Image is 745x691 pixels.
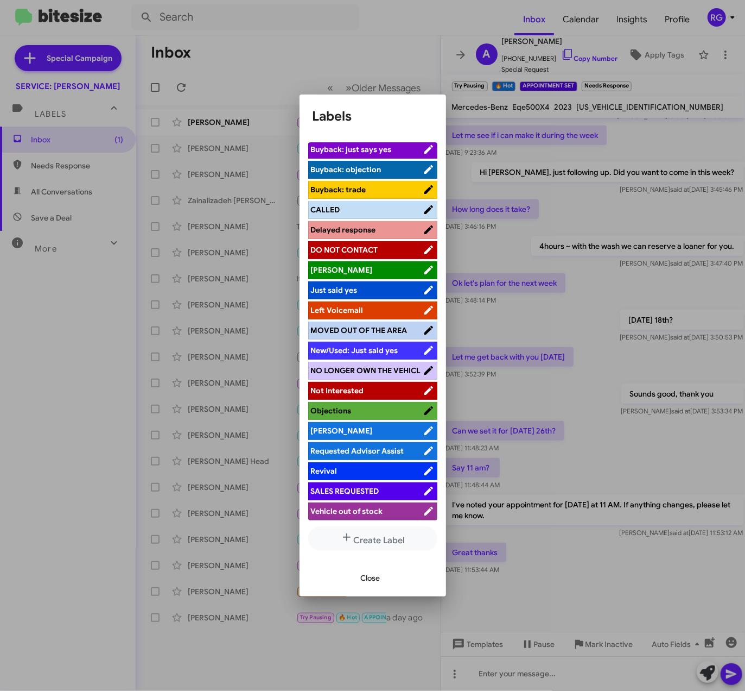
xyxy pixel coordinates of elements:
[311,185,366,194] span: Buyback: trade
[311,486,379,496] span: SALES REQUESTED
[311,265,373,275] span: [PERSON_NAME]
[311,466,338,476] span: Revival
[311,145,392,154] span: Buyback: just says yes
[311,305,364,315] span: Left Voicemail
[311,205,340,215] span: CALLED
[352,568,389,588] button: Close
[311,506,383,516] span: Vehicle out of stock
[311,446,404,456] span: Requested Advisor Assist
[311,245,378,255] span: DO NOT CONTACT
[311,426,373,436] span: [PERSON_NAME]
[361,568,380,588] span: Close
[308,526,437,551] button: Create Label
[311,386,364,395] span: Not Interested
[311,285,358,295] span: Just said yes
[311,406,352,416] span: Objections
[311,325,407,335] span: MOVED OUT OF THE AREA
[311,366,421,375] span: NO LONGER OWN THE VEHICL
[311,345,398,355] span: New/Used: Just said yes
[311,225,376,235] span: Delayed response
[311,165,381,174] span: Buyback: objection
[313,108,433,125] h1: Labels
